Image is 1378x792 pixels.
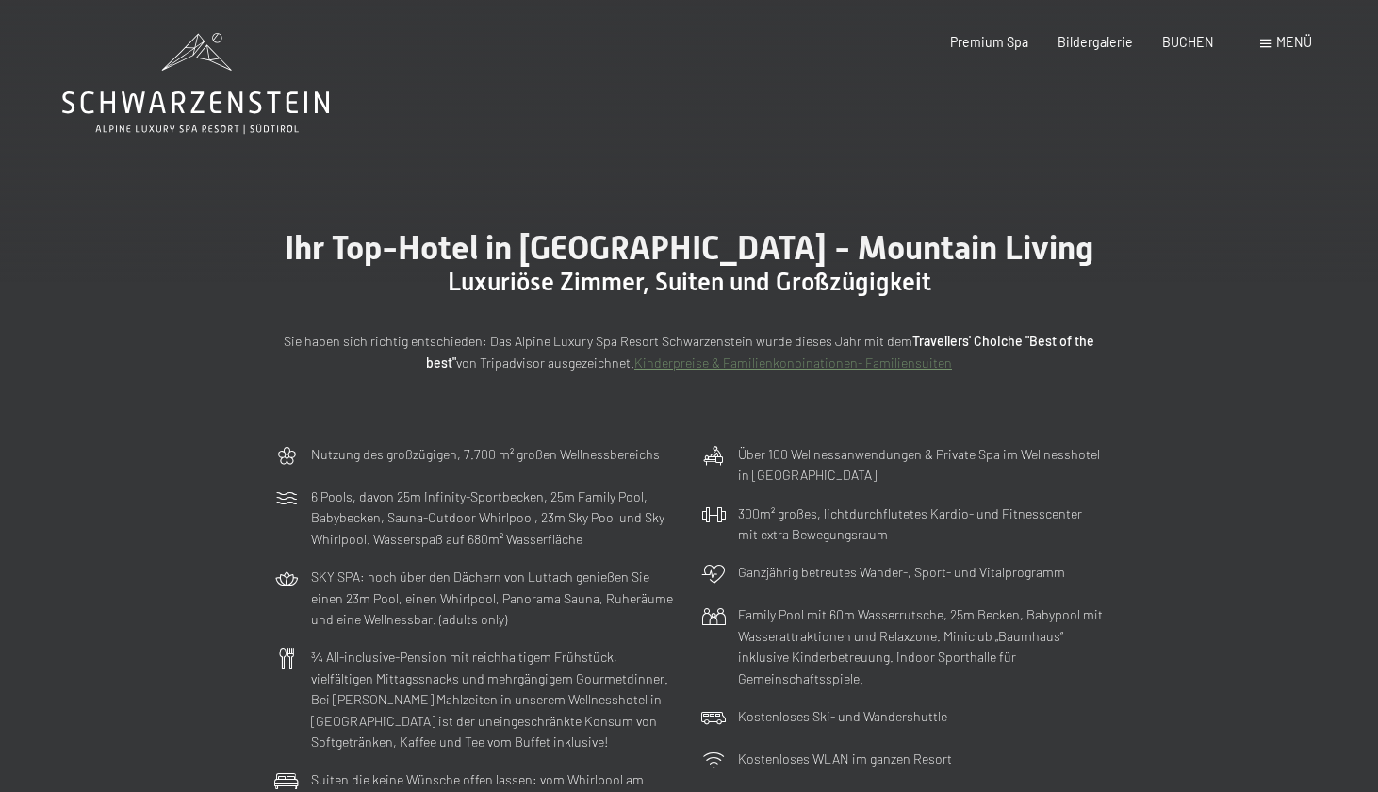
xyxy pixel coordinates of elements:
[285,228,1093,267] span: Ihr Top-Hotel in [GEOGRAPHIC_DATA] - Mountain Living
[634,355,952,371] a: Kinderpreise & Familienkonbinationen- Familiensuiten
[274,331,1104,373] p: Sie haben sich richtig entschieden: Das Alpine Luxury Spa Resort Schwarzenstein wurde dieses Jahr...
[311,647,677,753] p: ¾ All-inclusive-Pension mit reichhaltigem Frühstück, vielfältigen Mittagssnacks und mehrgängigem ...
[950,34,1028,50] a: Premium Spa
[738,503,1104,546] p: 300m² großes, lichtdurchflutetes Kardio- und Fitnesscenter mit extra Bewegungsraum
[1276,34,1312,50] span: Menü
[311,487,677,551] p: 6 Pools, davon 25m Infinity-Sportbecken, 25m Family Pool, Babybecken, Sauna-Outdoor Whirlpool, 23...
[738,706,947,728] p: Kostenloses Ski- und Wandershuttle
[311,567,677,631] p: SKY SPA: hoch über den Dächern von Luttach genießen Sie einen 23m Pool, einen Whirlpool, Panorama...
[426,333,1094,371] strong: Travellers' Choiche "Best of the best"
[1058,34,1133,50] a: Bildergalerie
[448,268,931,296] span: Luxuriöse Zimmer, Suiten und Großzügigkeit
[311,444,660,466] p: Nutzung des großzügigen, 7.700 m² großen Wellnessbereichs
[738,562,1065,584] p: Ganzjährig betreutes Wander-, Sport- und Vitalprogramm
[738,444,1104,487] p: Über 100 Wellnessanwendungen & Private Spa im Wellnesshotel in [GEOGRAPHIC_DATA]
[738,604,1104,689] p: Family Pool mit 60m Wasserrutsche, 25m Becken, Babypool mit Wasserattraktionen und Relaxzone. Min...
[738,749,952,770] p: Kostenloses WLAN im ganzen Resort
[1162,34,1214,50] a: BUCHEN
